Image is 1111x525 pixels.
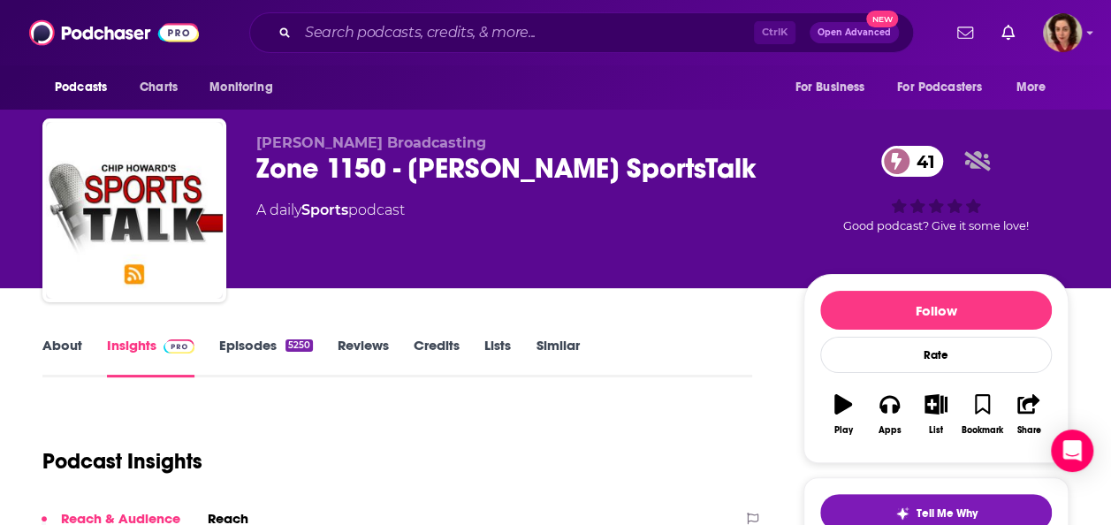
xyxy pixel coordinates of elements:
a: Charts [128,71,188,104]
a: Similar [536,337,579,377]
div: List [929,425,943,436]
img: tell me why sparkle [895,506,909,521]
span: Podcasts [55,75,107,100]
span: Monitoring [209,75,272,100]
a: Lists [484,337,511,377]
button: open menu [1004,71,1069,104]
div: A daily podcast [256,200,405,221]
span: [PERSON_NAME] Broadcasting [256,134,486,151]
span: 41 [899,146,944,177]
a: 41 [881,146,944,177]
span: Logged in as hdrucker [1043,13,1082,52]
div: Play [834,425,853,436]
div: Bookmark [962,425,1003,436]
div: Share [1016,425,1040,436]
span: New [866,11,898,27]
button: Play [820,383,866,446]
h1: Podcast Insights [42,448,202,475]
span: Charts [140,75,178,100]
div: Rate [820,337,1052,373]
button: Apps [866,383,912,446]
a: Credits [414,337,460,377]
img: Zone 1150 - Chip Howard's SportsTalk [46,122,223,299]
button: Share [1006,383,1052,446]
a: Reviews [338,337,389,377]
span: Open Advanced [818,28,891,37]
button: open menu [197,71,295,104]
button: open menu [886,71,1008,104]
span: For Business [795,75,864,100]
span: Tell Me Why [917,506,978,521]
div: 5250 [285,339,313,352]
button: Follow [820,291,1052,330]
div: Search podcasts, credits, & more... [249,12,914,53]
a: InsightsPodchaser Pro [107,337,194,377]
button: open menu [42,71,130,104]
a: Show notifications dropdown [994,18,1022,48]
button: List [913,383,959,446]
a: Episodes5250 [219,337,313,377]
span: For Podcasters [897,75,982,100]
a: Sports [301,202,348,218]
div: 41Good podcast? Give it some love! [803,134,1069,244]
span: Ctrl K [754,21,795,44]
button: open menu [782,71,887,104]
span: Good podcast? Give it some love! [843,219,1029,232]
img: Podchaser - Follow, Share and Rate Podcasts [29,16,199,49]
img: User Profile [1043,13,1082,52]
button: Bookmark [959,383,1005,446]
div: Open Intercom Messenger [1051,430,1093,472]
img: Podchaser Pro [164,339,194,354]
div: Apps [879,425,902,436]
button: Open AdvancedNew [810,22,899,43]
a: About [42,337,82,377]
button: Show profile menu [1043,13,1082,52]
span: More [1016,75,1046,100]
a: Show notifications dropdown [950,18,980,48]
input: Search podcasts, credits, & more... [298,19,754,47]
